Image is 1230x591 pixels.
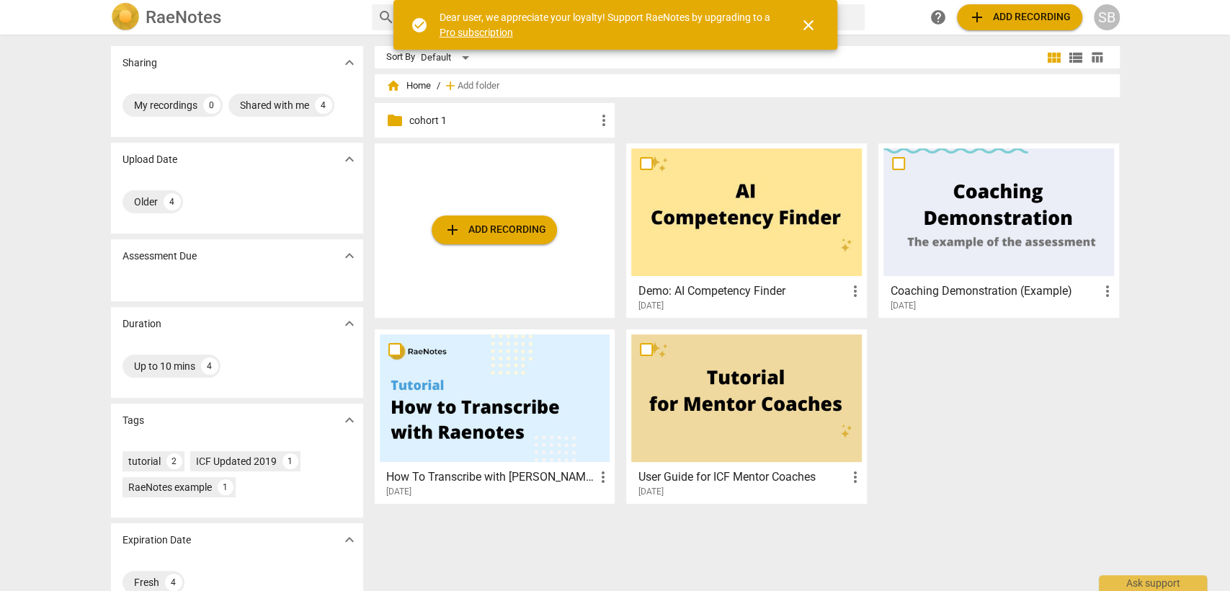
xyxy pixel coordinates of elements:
[122,533,191,548] p: Expiration Date
[386,112,404,129] span: folder
[631,148,862,311] a: Demo: AI Competency Finder[DATE]
[341,531,358,548] span: expand_more
[339,245,360,267] button: Show more
[386,468,594,486] h3: How To Transcribe with RaeNotes
[409,113,595,128] p: cohort 1
[122,413,144,428] p: Tags
[339,148,360,170] button: Show more
[890,300,915,312] span: [DATE]
[111,3,360,32] a: LogoRaeNotes
[134,575,159,590] div: Fresh
[203,97,220,114] div: 0
[846,468,863,486] span: more_vert
[122,55,157,71] p: Sharing
[925,4,951,30] a: Help
[1094,4,1120,30] button: SB
[386,52,415,63] div: Sort By
[386,486,411,498] span: [DATE]
[341,54,358,71] span: expand_more
[165,574,182,591] div: 4
[134,359,195,373] div: Up to 10 mins
[1067,49,1084,66] span: view_list
[1098,283,1115,300] span: more_vert
[968,9,986,26] span: add
[378,9,395,26] span: search
[164,193,181,210] div: 4
[282,453,298,469] div: 1
[968,9,1071,26] span: Add recording
[339,409,360,431] button: Show more
[128,454,161,468] div: tutorial
[638,468,846,486] h3: User Guide for ICF Mentor Coaches
[122,316,161,332] p: Duration
[638,300,663,312] span: [DATE]
[122,249,197,264] p: Assessment Due
[432,215,557,244] button: Upload
[421,46,474,69] div: Default
[166,453,182,469] div: 2
[411,17,428,34] span: check_circle
[240,98,309,112] div: Shared with me
[134,98,197,112] div: My recordings
[440,10,774,40] div: Dear user, we appreciate your loyalty! Support RaeNotes by upgrading to a
[380,334,610,497] a: How To Transcribe with [PERSON_NAME][DATE]
[638,486,663,498] span: [DATE]
[1046,49,1063,66] span: view_module
[341,412,358,429] span: expand_more
[443,221,545,239] span: Add recording
[218,479,233,495] div: 1
[1099,575,1207,591] div: Ask support
[631,334,862,497] a: User Guide for ICF Mentor Coaches[DATE]
[440,27,513,38] a: Pro subscription
[594,468,611,486] span: more_vert
[846,283,863,300] span: more_vert
[437,81,440,92] span: /
[1043,47,1065,68] button: Tile view
[128,480,212,494] div: RaeNotes example
[1065,47,1087,68] button: List view
[196,454,277,468] div: ICF Updated 2019
[443,79,458,93] span: add
[339,52,360,74] button: Show more
[341,315,358,332] span: expand_more
[930,9,947,26] span: help
[134,195,158,209] div: Older
[883,148,1114,311] a: Coaching Demonstration (Example)[DATE]
[791,8,826,43] button: Close
[638,283,846,300] h3: Demo: AI Competency Finder
[458,81,499,92] span: Add folder
[122,152,177,167] p: Upload Date
[339,313,360,334] button: Show more
[315,97,332,114] div: 4
[1090,50,1104,64] span: table_chart
[957,4,1082,30] button: Upload
[1087,47,1108,68] button: Table view
[339,529,360,551] button: Show more
[443,221,460,239] span: add
[146,7,221,27] h2: RaeNotes
[386,79,431,93] span: Home
[800,17,817,34] span: close
[386,79,401,93] span: home
[111,3,140,32] img: Logo
[594,112,612,129] span: more_vert
[890,283,1098,300] h3: Coaching Demonstration (Example)
[341,151,358,168] span: expand_more
[341,247,358,265] span: expand_more
[201,357,218,375] div: 4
